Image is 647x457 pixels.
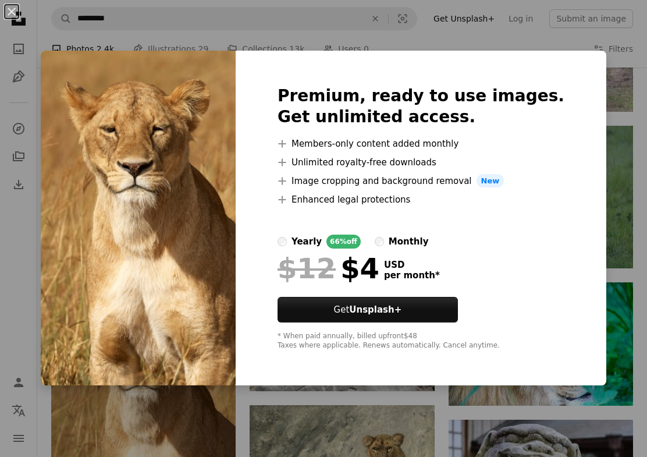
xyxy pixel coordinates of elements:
button: GetUnsplash+ [278,297,458,323]
li: Unlimited royalty-free downloads [278,155,564,169]
span: $12 [278,253,336,284]
div: 66% off [326,235,361,249]
h2: Premium, ready to use images. Get unlimited access. [278,86,564,127]
input: monthly [375,237,384,246]
input: yearly66%off [278,237,287,246]
li: Members-only content added monthly [278,137,564,151]
div: yearly [291,235,322,249]
li: Image cropping and background removal [278,174,564,188]
li: Enhanced legal protections [278,193,564,207]
div: * When paid annually, billed upfront $48 Taxes where applicable. Renews automatically. Cancel any... [278,332,564,350]
img: premium_photo-1661808606844-f5b9d66bee0f [41,51,236,386]
div: monthly [389,235,429,249]
div: $4 [278,253,379,284]
span: New [477,174,504,188]
span: per month * [384,270,440,281]
strong: Unsplash+ [349,304,401,315]
span: USD [384,260,440,270]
